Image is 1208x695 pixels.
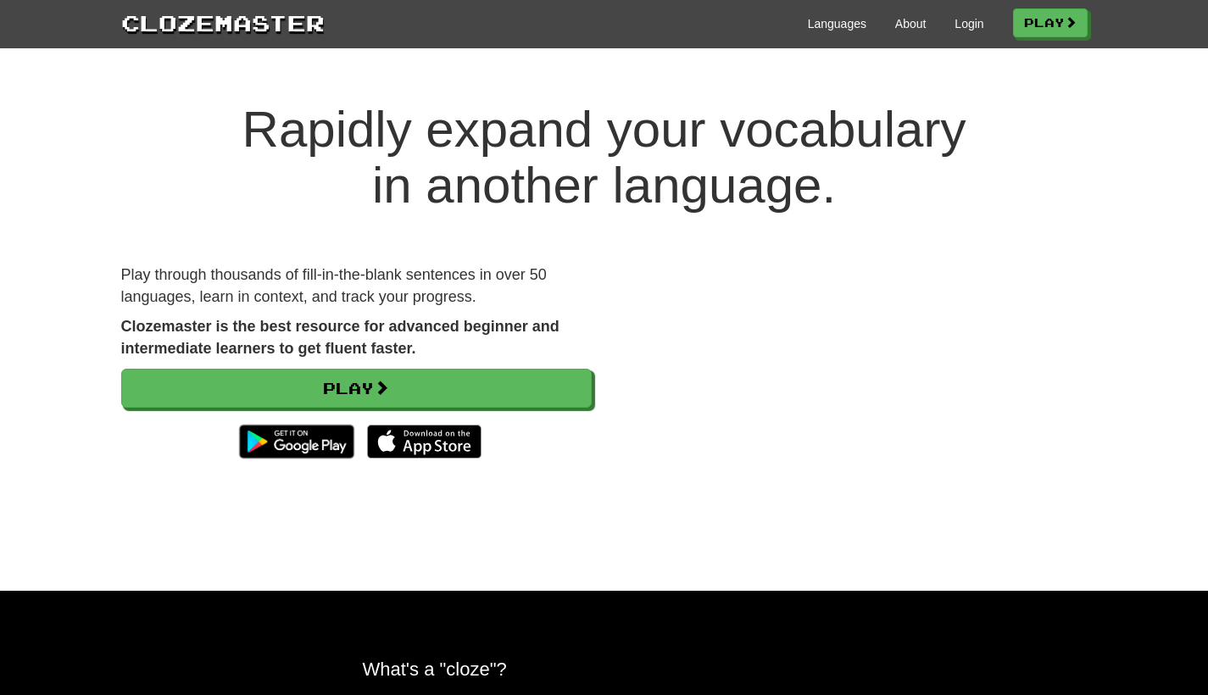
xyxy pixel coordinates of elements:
[363,659,846,680] h2: What's a "cloze"?
[121,264,592,308] p: Play through thousands of fill-in-the-blank sentences in over 50 languages, learn in context, and...
[1013,8,1088,37] a: Play
[121,369,592,408] a: Play
[121,318,559,357] strong: Clozemaster is the best resource for advanced beginner and intermediate learners to get fluent fa...
[955,15,983,32] a: Login
[895,15,927,32] a: About
[231,416,362,467] img: Get it on Google Play
[808,15,866,32] a: Languages
[367,425,482,459] img: Download_on_the_App_Store_Badge_US-UK_135x40-25178aeef6eb6b83b96f5f2d004eda3bffbb37122de64afbaef7...
[121,7,325,38] a: Clozemaster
